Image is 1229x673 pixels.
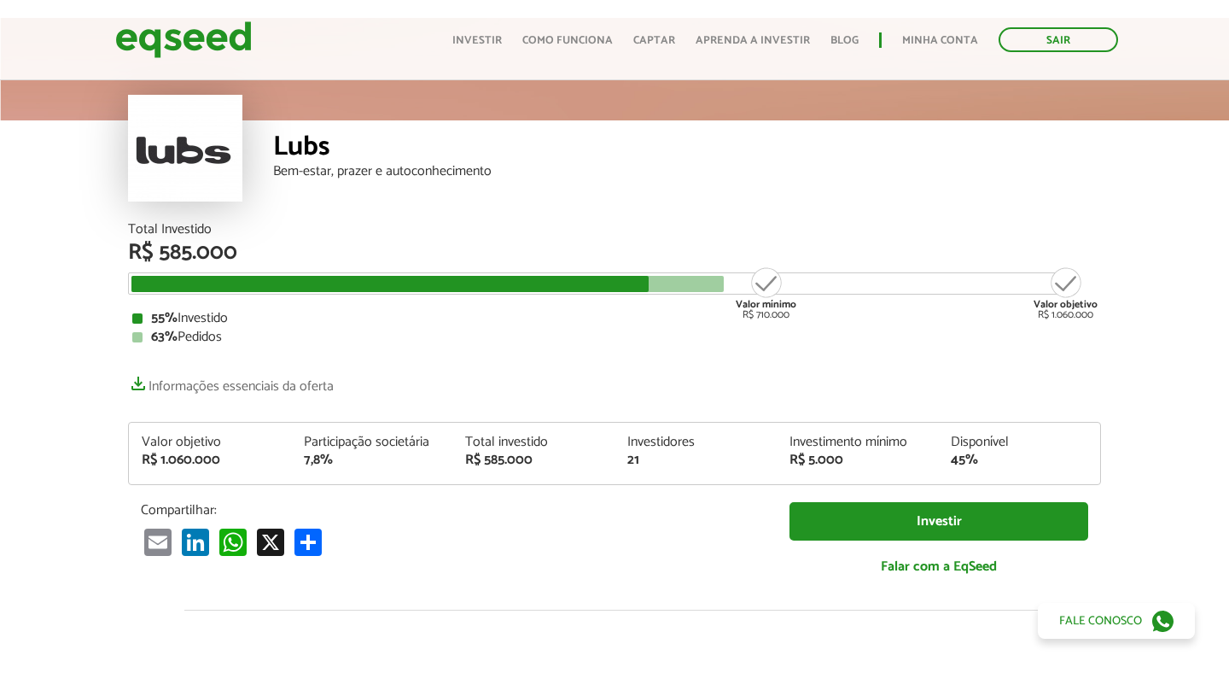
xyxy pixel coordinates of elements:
div: R$ 585.000 [465,454,602,467]
a: Investir [452,35,502,46]
div: R$ 1.060.000 [1034,266,1098,320]
div: Total Investido [128,223,1101,237]
strong: Valor mínimo [736,296,796,313]
img: EqSeed [115,17,252,62]
a: Informações essenciais da oferta [128,370,334,394]
div: Investidores [627,436,764,449]
div: R$ 1.060.000 [142,454,278,467]
div: R$ 585.000 [128,242,1101,264]
a: Investir [789,502,1088,541]
a: Compartilhar [291,527,325,555]
div: Investimento mínimo [789,436,926,449]
div: Pedidos [132,331,1097,344]
div: 21 [627,454,764,467]
p: Compartilhar: [141,502,764,518]
div: Bem-estar, prazer e autoconhecimento [273,165,1101,178]
div: Participação societária [304,436,440,449]
div: Total investido [465,436,602,449]
div: 7,8% [304,454,440,467]
div: Disponível [951,436,1087,449]
strong: 55% [151,307,178,330]
div: 45% [951,454,1087,467]
a: Sair [999,27,1118,52]
div: Lubs [273,133,1101,165]
a: X [253,527,288,555]
a: Blog [830,35,859,46]
div: R$ 5.000 [789,454,926,467]
div: Valor objetivo [142,436,278,449]
div: R$ 710.000 [734,266,798,320]
a: Falar com a EqSeed [789,549,1088,584]
strong: Valor objetivo [1034,296,1098,313]
a: Aprenda a investir [696,35,810,46]
a: Como funciona [522,35,613,46]
a: Minha conta [902,35,978,46]
strong: 63% [151,325,178,348]
a: Fale conosco [1038,603,1195,639]
a: WhatsApp [216,527,250,555]
div: Investido [132,312,1097,325]
a: LinkedIn [178,527,213,555]
a: Captar [633,35,675,46]
a: Email [141,527,175,555]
